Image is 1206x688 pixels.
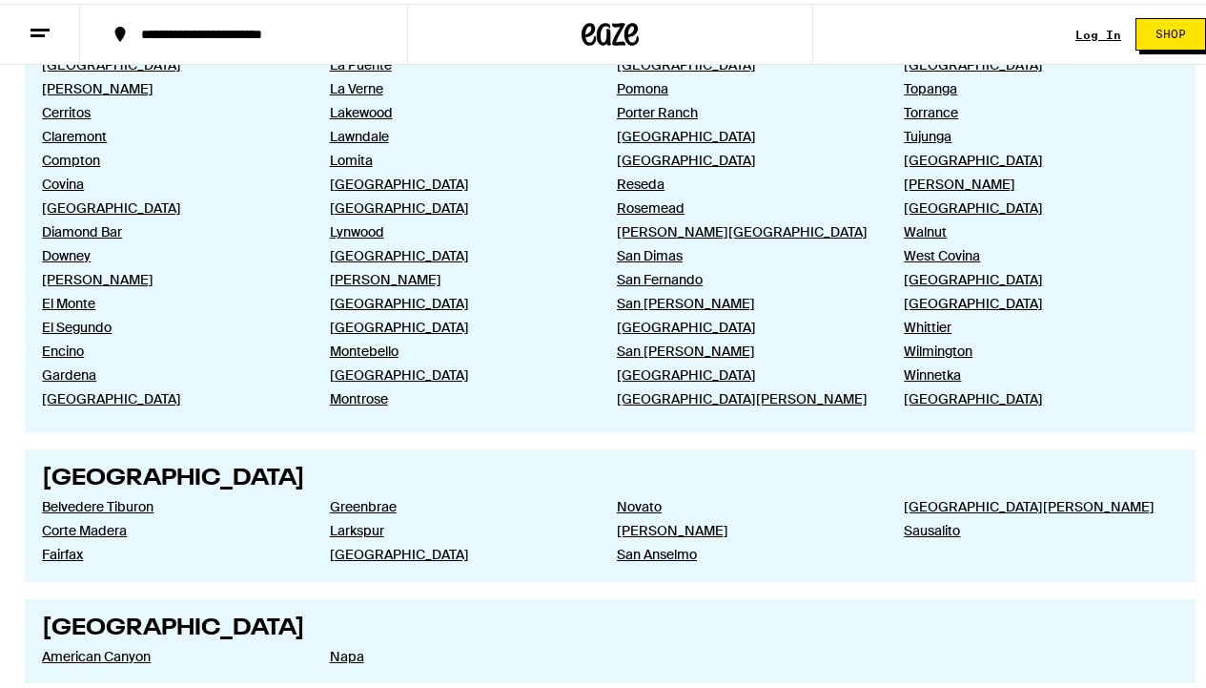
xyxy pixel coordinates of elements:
span: Shop [1155,25,1186,36]
h2: [GEOGRAPHIC_DATA] [42,614,1177,636]
a: [PERSON_NAME] [330,267,586,284]
a: [GEOGRAPHIC_DATA] [617,148,873,165]
a: Montebello [330,339,586,356]
a: [PERSON_NAME] [42,267,298,284]
a: Sausalito [904,518,1160,535]
a: Downey [42,243,298,261]
a: Greenbrae [330,494,586,511]
a: [GEOGRAPHIC_DATA] [904,52,1160,70]
a: Log In [1075,25,1121,37]
a: Torrance [904,100,1160,117]
a: El Monte [42,291,298,308]
a: Walnut [904,219,1160,237]
a: [GEOGRAPHIC_DATA] [617,124,873,141]
a: Lynwood [330,219,586,237]
a: El Segundo [42,315,298,332]
a: San [PERSON_NAME] [617,291,873,308]
a: [GEOGRAPHIC_DATA] [617,363,873,380]
a: Winnetka [904,363,1160,380]
a: West Covina [904,243,1160,261]
a: Napa [330,644,586,661]
a: Claremont [42,124,298,141]
a: [GEOGRAPHIC_DATA] [330,243,586,261]
a: San Dimas [617,243,873,261]
a: [GEOGRAPHIC_DATA] [42,386,298,404]
a: Montrose [330,386,586,404]
a: [PERSON_NAME] [904,172,1160,189]
a: La Verne [330,76,586,94]
a: Topanga [904,76,1160,94]
a: [PERSON_NAME] [42,76,298,94]
a: San [PERSON_NAME] [617,339,873,356]
a: Pomona [617,76,873,94]
a: Cerritos [42,100,298,117]
a: Corte Madera [42,518,298,535]
a: Porter Ranch [617,100,873,117]
a: Compton [42,148,298,165]
a: Whittier [904,315,1160,332]
a: [GEOGRAPHIC_DATA] [330,196,586,213]
h2: [GEOGRAPHIC_DATA] [42,464,1177,487]
a: Novato [617,494,873,511]
a: [GEOGRAPHIC_DATA] [617,52,873,70]
a: [GEOGRAPHIC_DATA] [904,196,1160,213]
a: Lakewood [330,100,586,117]
a: San Fernando [617,267,873,284]
a: Gardena [42,363,298,380]
a: [GEOGRAPHIC_DATA] [904,291,1160,308]
a: [GEOGRAPHIC_DATA] [330,542,586,559]
span: Hi. Need any help? [11,13,137,29]
a: American Canyon [42,644,298,661]
a: [PERSON_NAME] [617,518,873,535]
a: [GEOGRAPHIC_DATA] [330,315,586,332]
a: Lawndale [330,124,586,141]
a: Reseda [617,172,873,189]
a: Diamond Bar [42,219,298,237]
a: La Puente [330,52,586,70]
a: Lomita [330,148,586,165]
a: Covina [42,172,298,189]
a: [GEOGRAPHIC_DATA] [42,196,298,213]
a: [GEOGRAPHIC_DATA] [904,267,1160,284]
a: Encino [42,339,298,356]
a: [GEOGRAPHIC_DATA] [904,148,1160,165]
button: Shop [1135,14,1206,47]
a: [GEOGRAPHIC_DATA] [42,52,298,70]
a: [GEOGRAPHIC_DATA] [330,363,586,380]
a: Belvedere Tiburon [42,494,298,511]
a: [GEOGRAPHIC_DATA][PERSON_NAME] [904,494,1160,511]
a: San Anselmo [617,542,873,559]
a: Larkspur [330,518,586,535]
a: Wilmington [904,339,1160,356]
a: [GEOGRAPHIC_DATA] [330,172,586,189]
a: [GEOGRAPHIC_DATA] [330,291,586,308]
a: [PERSON_NAME][GEOGRAPHIC_DATA] [617,219,873,237]
a: [GEOGRAPHIC_DATA] [904,386,1160,404]
a: Rosemead [617,196,873,213]
a: Tujunga [904,124,1160,141]
a: [GEOGRAPHIC_DATA][PERSON_NAME] [617,386,873,404]
a: Fairfax [42,542,298,559]
a: [GEOGRAPHIC_DATA] [617,315,873,332]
